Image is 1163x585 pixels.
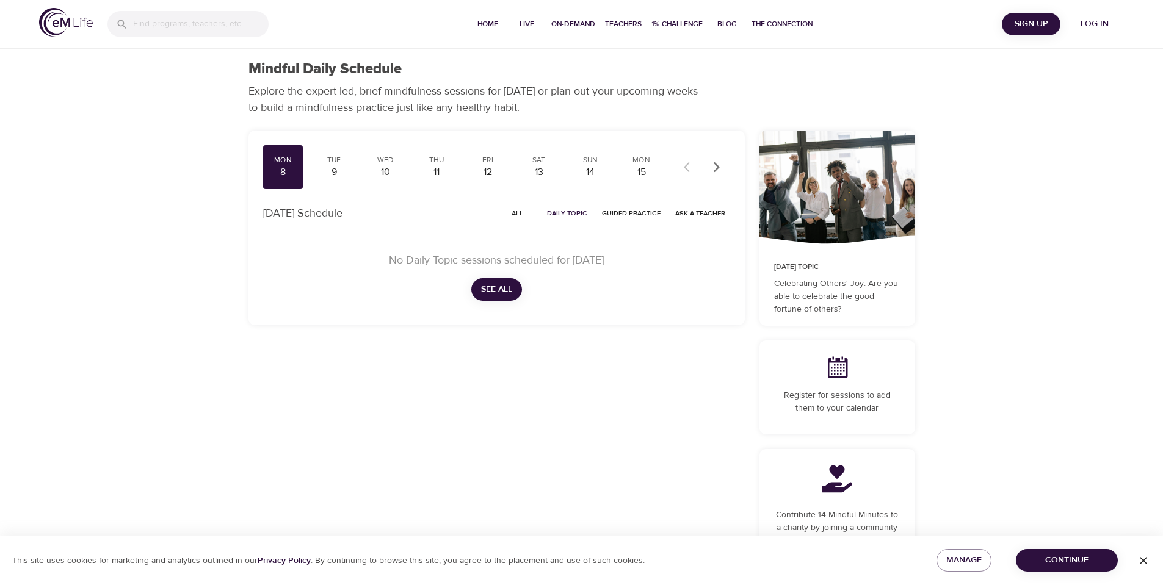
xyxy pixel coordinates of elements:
p: No Daily Topic sessions scheduled for [DATE] [278,252,716,268]
div: Thu [421,155,452,165]
span: Continue [1026,553,1108,568]
div: 15 [626,165,657,179]
span: Sign Up [1007,16,1056,32]
span: See All [481,282,512,297]
button: Log in [1065,13,1124,35]
div: 14 [575,165,606,179]
span: Teachers [605,18,642,31]
p: [DATE] Topic [774,262,900,273]
div: 9 [319,165,349,179]
span: Guided Practice [602,207,661,219]
div: 8 [268,165,299,179]
div: Fri [473,155,503,165]
a: Privacy Policy [258,555,311,566]
div: Sat [524,155,554,165]
button: Continue [1016,549,1118,572]
button: Sign Up [1002,13,1060,35]
div: 13 [524,165,554,179]
div: 11 [421,165,452,179]
button: Ask a Teacher [670,204,730,223]
div: Sun [575,155,606,165]
span: Live [512,18,542,31]
span: Blog [712,18,742,31]
div: 12 [473,165,503,179]
input: Find programs, teachers, etc... [133,11,269,37]
div: Mon [626,155,657,165]
div: Tue [319,155,349,165]
button: Guided Practice [597,204,665,223]
p: Explore the expert-led, brief mindfulness sessions for [DATE] or plan out your upcoming weeks to ... [248,83,706,116]
img: logo [39,8,93,37]
span: Ask a Teacher [675,207,725,219]
span: On-Demand [551,18,595,31]
button: Manage [937,549,991,572]
button: All [498,204,537,223]
span: Daily Topic [547,207,587,219]
span: Home [473,18,502,31]
h1: Mindful Daily Schedule [248,60,402,78]
p: Contribute 14 Mindful Minutes to a charity by joining a community and completing this program. [774,509,900,547]
button: Daily Topic [542,204,592,223]
span: 1% Challenge [651,18,703,31]
span: The Connection [752,18,813,31]
div: Mon [268,155,299,165]
p: Register for sessions to add them to your calendar [774,389,900,415]
span: Manage [946,553,982,568]
span: Log in [1070,16,1119,32]
p: Celebrating Others' Joy: Are you able to celebrate the good fortune of others? [774,278,900,316]
button: See All [471,278,522,301]
p: [DATE] Schedule [263,205,342,221]
div: 10 [370,165,400,179]
span: All [503,207,532,219]
div: Wed [370,155,400,165]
